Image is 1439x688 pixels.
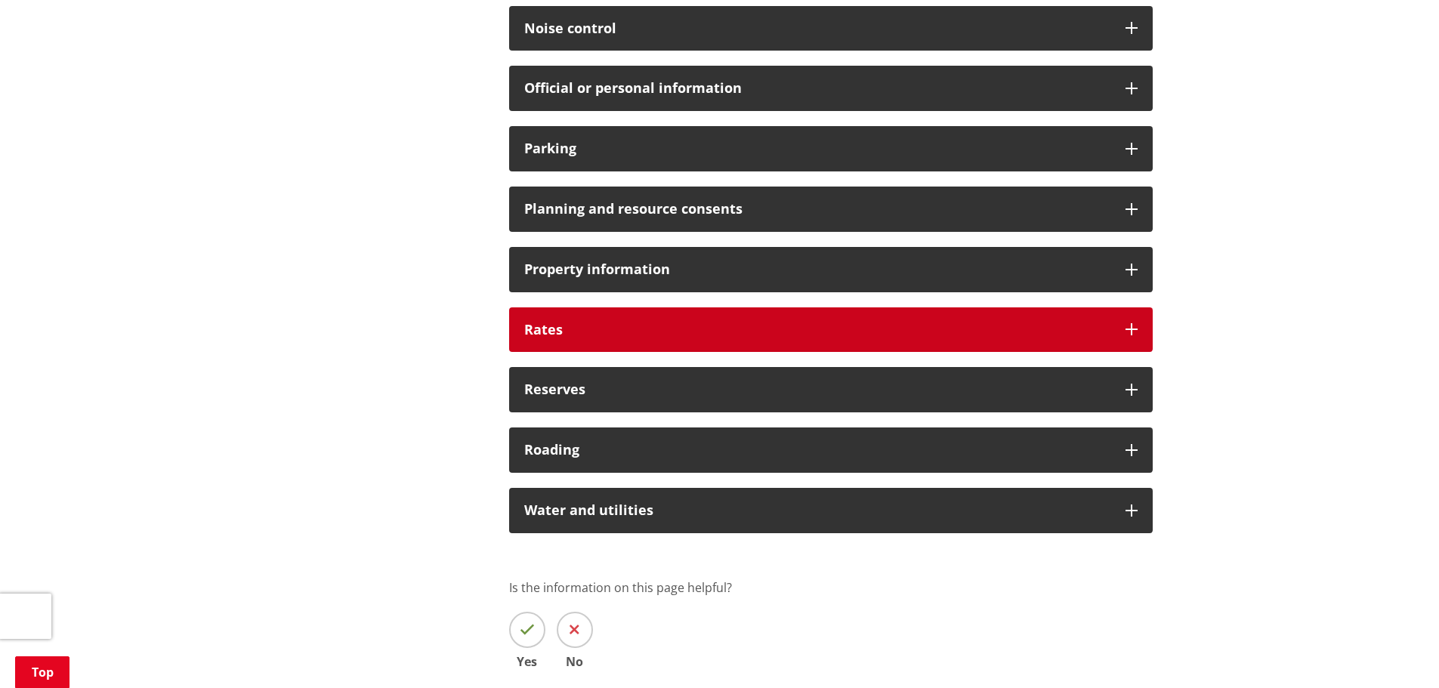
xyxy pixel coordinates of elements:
[524,262,1110,277] h3: Property information
[524,141,1110,156] h3: Parking
[524,503,1110,518] h3: Water and utilities
[524,443,1110,458] h3: Roading
[524,202,1110,217] h3: Planning and resource consents
[524,382,1110,397] h3: Reserves
[1370,625,1424,679] iframe: Messenger Launcher
[509,656,545,668] span: Yes
[524,81,1110,96] h3: Official or personal information
[524,21,1110,36] h3: Noise control
[524,322,1110,338] h3: Rates
[15,656,69,688] a: Top
[509,578,1153,597] p: Is the information on this page helpful?
[557,656,593,668] span: No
